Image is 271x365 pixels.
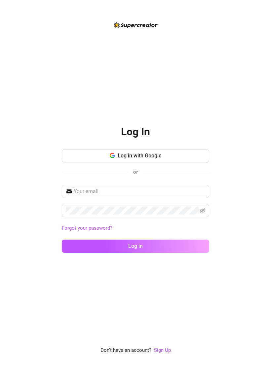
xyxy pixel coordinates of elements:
[154,347,171,354] a: Sign Up
[74,187,205,195] input: Your email
[154,347,171,353] a: Sign Up
[62,225,112,231] a: Forgot your password?
[133,169,138,175] span: or
[118,152,162,159] span: Log in with Google
[100,347,151,354] span: Don't have an account?
[114,22,158,28] img: logo-BBDzfeDw.svg
[62,149,209,162] button: Log in with Google
[128,243,143,249] span: Log in
[62,224,209,232] a: Forgot your password?
[200,208,205,213] span: eye-invisible
[62,240,209,253] button: Log in
[121,125,150,139] h2: Log In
